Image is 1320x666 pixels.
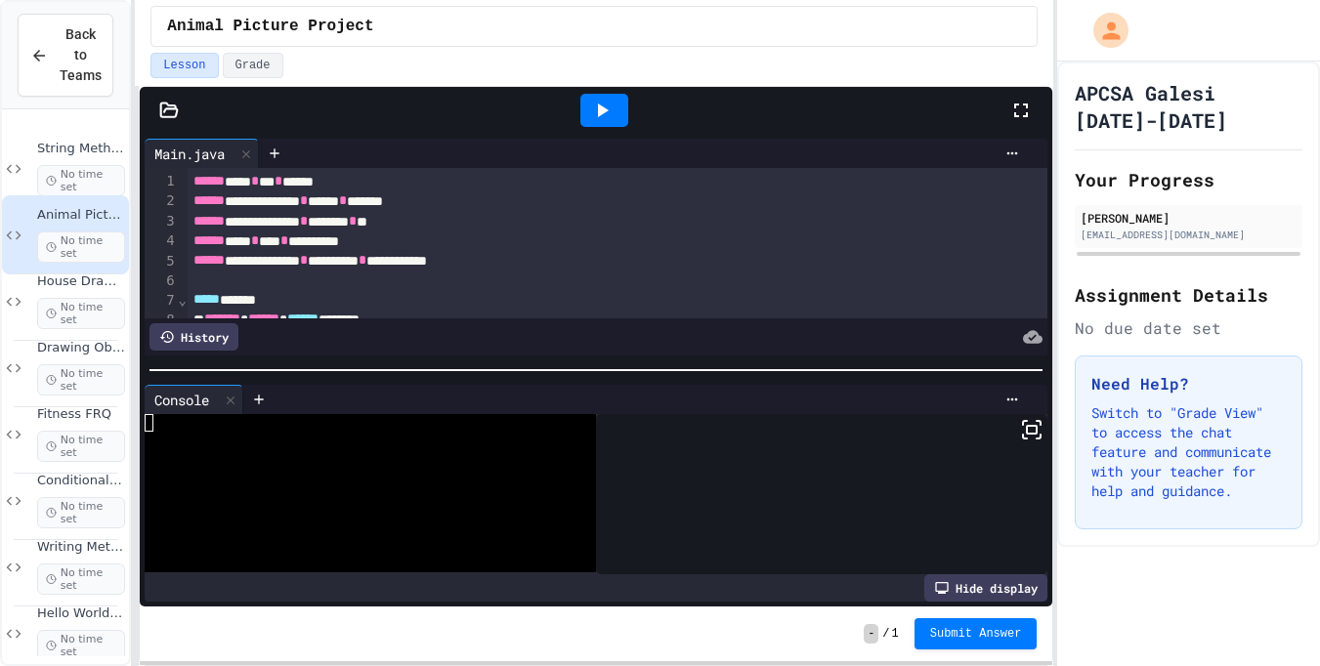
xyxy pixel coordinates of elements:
[145,139,259,168] div: Main.java
[145,291,177,311] div: 7
[37,431,125,462] span: No time set
[167,15,373,38] span: Animal Picture Project
[1075,166,1302,193] h2: Your Progress
[18,14,113,97] button: Back to Teams
[145,271,177,291] div: 6
[37,406,125,423] span: Fitness FRQ
[37,340,125,356] span: Drawing Objects in Java - HW Playposit Code
[37,273,125,290] span: House Drawing Classwork
[892,626,899,642] span: 1
[37,605,125,622] span: Hello World Activity
[60,24,102,86] span: Back to Teams
[37,207,125,224] span: Animal Picture Project
[145,385,243,414] div: Console
[1091,372,1286,395] h3: Need Help?
[1091,403,1286,501] p: Switch to "Grade View" to access the chat feature and communicate with your teacher for help and ...
[37,141,125,157] span: String Methods Examples
[37,298,125,329] span: No time set
[37,165,125,196] span: No time set
[145,191,177,211] div: 2
[37,563,125,595] span: No time set
[864,624,878,644] span: -
[1081,209,1297,227] div: [PERSON_NAME]
[145,172,177,191] div: 1
[930,626,1022,642] span: Submit Answer
[37,630,125,661] span: No time set
[915,618,1038,649] button: Submit Answer
[924,574,1047,602] div: Hide display
[37,473,125,489] span: Conditionals Classwork
[145,311,177,330] div: 8
[149,323,238,351] div: History
[1081,228,1297,242] div: [EMAIL_ADDRESS][DOMAIN_NAME]
[37,231,125,263] span: No time set
[150,53,218,78] button: Lesson
[882,626,889,642] span: /
[145,231,177,251] div: 4
[1073,8,1133,53] div: My Account
[145,390,219,410] div: Console
[37,539,125,556] span: Writing Methods
[1075,79,1302,134] h1: APCSA Galesi [DATE]-[DATE]
[223,53,283,78] button: Grade
[178,292,188,308] span: Fold line
[145,252,177,271] div: 5
[1075,316,1302,340] div: No due date set
[145,212,177,231] div: 3
[37,364,125,395] span: No time set
[37,497,125,528] span: No time set
[1075,281,1302,309] h2: Assignment Details
[145,144,234,164] div: Main.java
